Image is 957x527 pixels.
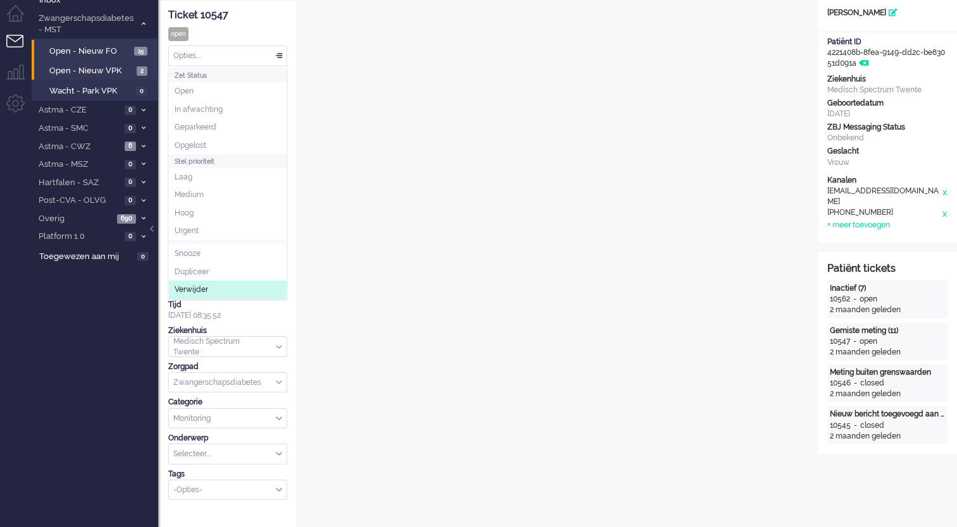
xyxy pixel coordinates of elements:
[37,63,157,77] a: Open - Nieuw VPK 2
[175,122,216,133] span: Geparkeerd
[125,196,136,205] span: 0
[49,45,131,58] span: Open - Nieuw FO
[830,367,945,378] div: Meting buiten grenswaarden
[6,94,35,123] li: Admin menu
[830,389,945,399] div: 2 maanden geleden
[37,44,157,58] a: Open - Nieuw FO 15
[169,245,287,263] li: Snooze
[175,248,201,259] span: Snooze
[851,378,860,389] div: -
[827,220,890,231] div: + meer toevoegen
[827,157,948,168] div: Vrouw
[168,361,287,372] div: Zorgpad
[830,336,850,347] div: 10547
[175,226,199,236] span: Urgent
[6,64,35,93] li: Supervisor menu
[168,300,287,310] div: Tijd
[827,262,948,276] div: Patiënt tickets
[37,83,157,97] a: Wacht - Park VPK 0
[168,27,188,41] div: open
[850,336,860,347] div: -
[827,98,948,109] div: Geboortedatum
[830,420,851,431] div: 10545
[860,378,884,389] div: closed
[175,157,214,166] span: Stel prioriteit
[830,378,851,389] div: 10546
[168,325,287,336] div: Ziekenhuis
[125,124,136,133] span: 0
[136,87,147,96] span: 0
[827,85,948,95] div: Medisch Spectrum Twente
[860,336,877,347] div: open
[169,100,287,119] li: In afwachting
[827,109,948,119] div: [DATE]
[49,65,133,77] span: Open - Nieuw VPK
[169,204,287,222] li: Hoog
[827,133,948,143] div: Onbekend
[39,251,133,263] span: Toegewezen aan mij
[168,480,287,500] div: Select Tags
[125,142,136,151] span: 6
[830,325,945,336] div: Gemiste meting (11)
[941,186,948,207] div: x
[168,8,287,23] div: Ticket 10547
[169,263,287,281] li: Dupliceer
[37,159,121,171] span: Astma - MSZ
[175,190,204,200] span: Medium
[830,305,945,315] div: 2 maanden geleden
[175,140,206,151] span: Opgelost
[125,178,136,187] span: 0
[169,168,287,186] li: Laag
[37,104,121,116] span: Astma - CZE
[175,104,223,115] span: In afwachting
[827,146,948,157] div: Geslacht
[818,37,957,69] div: 4221408b-8fea-9149-dd2c-be83051d091a
[169,186,287,204] li: Medium
[137,66,147,76] span: 2
[169,281,287,299] li: Verwijder
[169,69,287,155] li: Zet Status
[168,300,287,321] div: [DATE] 08:35:52
[827,175,948,186] div: Kanalen
[827,74,948,85] div: Ziekenhuis
[5,5,498,27] body: Rich Text Area. Press ALT-0 for help.
[830,347,945,358] div: 2 maanden geleden
[830,409,945,420] div: Nieuw bericht toegevoegd aan gesprek
[134,47,147,56] span: 15
[169,82,287,154] ul: Zet Status
[125,106,136,115] span: 0
[941,207,948,220] div: x
[37,213,113,225] span: Overig
[117,214,136,224] span: 690
[860,294,877,305] div: open
[37,195,121,207] span: Post-CVA - OLVG
[49,85,133,97] span: Wacht - Park VPK
[169,136,287,155] li: Opgelost
[830,283,945,294] div: Inactief (7)
[830,431,945,442] div: 2 maanden geleden
[851,420,860,431] div: -
[169,222,287,240] li: Urgent
[827,37,948,47] div: Patiënt ID
[175,267,209,277] span: Dupliceer
[168,469,287,480] div: Tags
[175,284,208,295] span: Verwijder
[850,294,860,305] div: -
[175,86,194,97] span: Open
[37,177,121,189] span: Hartfalen - SAZ
[169,168,287,240] ul: Stel prioriteit
[168,397,287,408] div: Categorie
[175,71,207,80] span: Zet Status
[6,5,35,33] li: Dashboard menu
[169,154,287,240] li: Stel prioriteit
[827,186,941,207] div: [EMAIL_ADDRESS][DOMAIN_NAME]
[37,123,121,135] span: Astma - SMC
[827,207,941,220] div: [PHONE_NUMBER]
[168,433,287,444] div: Onderwerp
[6,35,35,63] li: Tickets menu
[175,172,192,183] span: Laag
[37,13,135,36] span: Zwangerschapsdiabetes - MST
[125,160,136,169] span: 0
[175,208,194,219] span: Hoog
[818,8,957,18] div: [PERSON_NAME]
